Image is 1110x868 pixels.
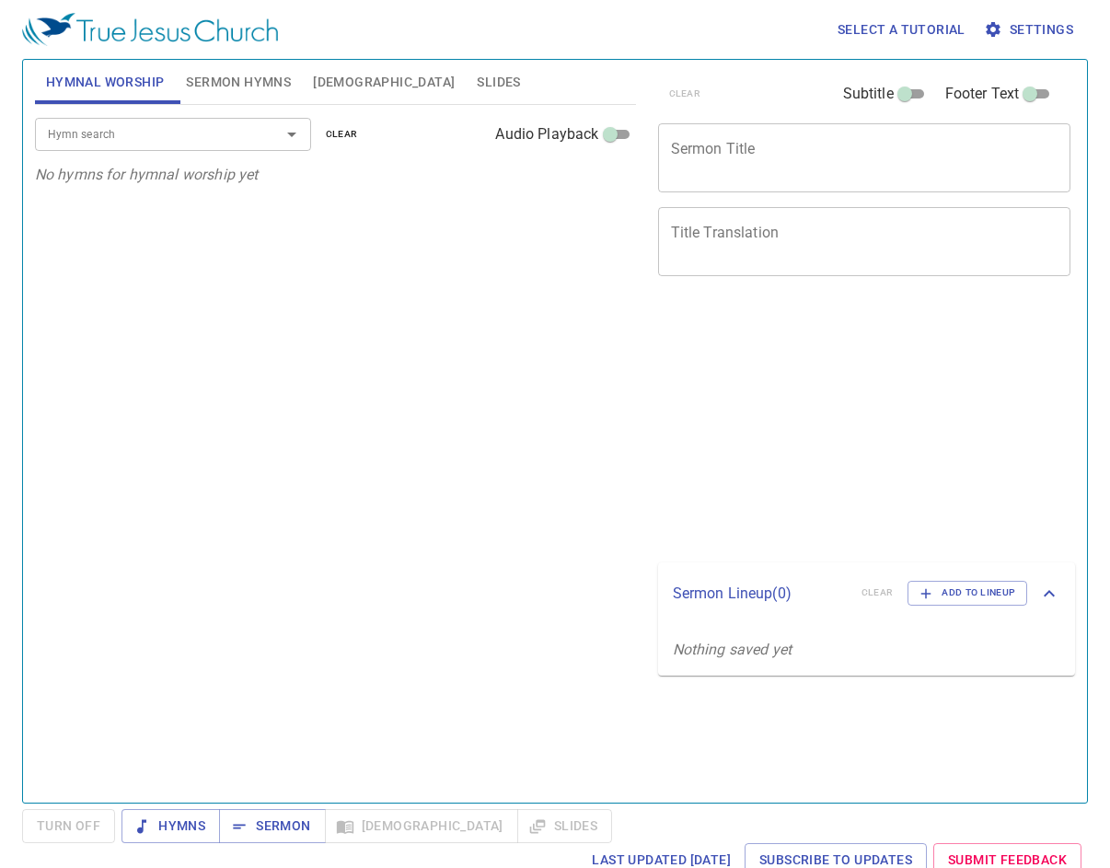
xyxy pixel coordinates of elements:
[279,122,305,147] button: Open
[908,581,1027,605] button: Add to Lineup
[919,584,1015,601] span: Add to Lineup
[838,18,965,41] span: Select a tutorial
[315,123,369,145] button: clear
[313,71,455,94] span: [DEMOGRAPHIC_DATA]
[673,583,847,605] p: Sermon Lineup ( 0 )
[234,815,310,838] span: Sermon
[22,13,278,46] img: True Jesus Church
[651,295,990,556] iframe: from-child
[658,562,1076,623] div: Sermon Lineup(0)clearAdd to Lineup
[830,13,973,47] button: Select a tutorial
[326,126,358,143] span: clear
[46,71,165,94] span: Hymnal Worship
[988,18,1073,41] span: Settings
[945,83,1020,105] span: Footer Text
[186,71,291,94] span: Sermon Hymns
[495,123,598,145] span: Audio Playback
[843,83,894,105] span: Subtitle
[136,815,205,838] span: Hymns
[673,641,792,658] i: Nothing saved yet
[477,71,520,94] span: Slides
[121,809,220,843] button: Hymns
[980,13,1081,47] button: Settings
[35,166,259,183] i: No hymns for hymnal worship yet
[219,809,325,843] button: Sermon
